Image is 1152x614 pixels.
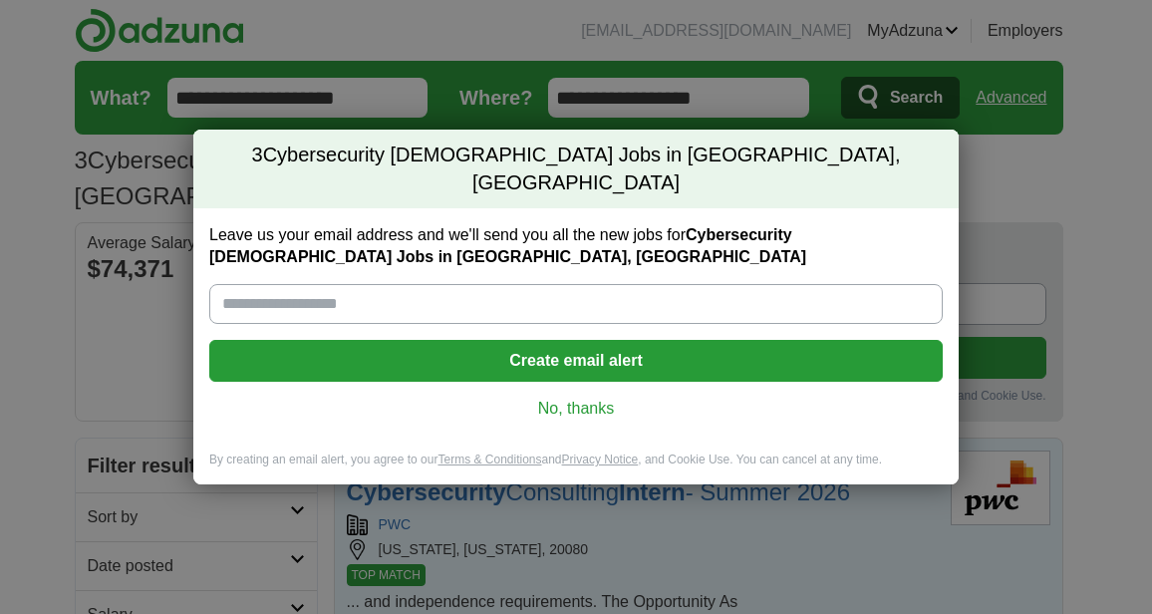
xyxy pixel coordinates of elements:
a: Privacy Notice [562,453,639,466]
div: By creating an email alert, you agree to our and , and Cookie Use. You can cancel at any time. [193,452,959,484]
a: Terms & Conditions [437,453,541,466]
h2: Cybersecurity [DEMOGRAPHIC_DATA] Jobs in [GEOGRAPHIC_DATA], [GEOGRAPHIC_DATA] [193,130,959,208]
button: Create email alert [209,340,943,382]
a: No, thanks [225,398,927,420]
label: Leave us your email address and we'll send you all the new jobs for [209,224,943,268]
span: 3 [252,142,263,169]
